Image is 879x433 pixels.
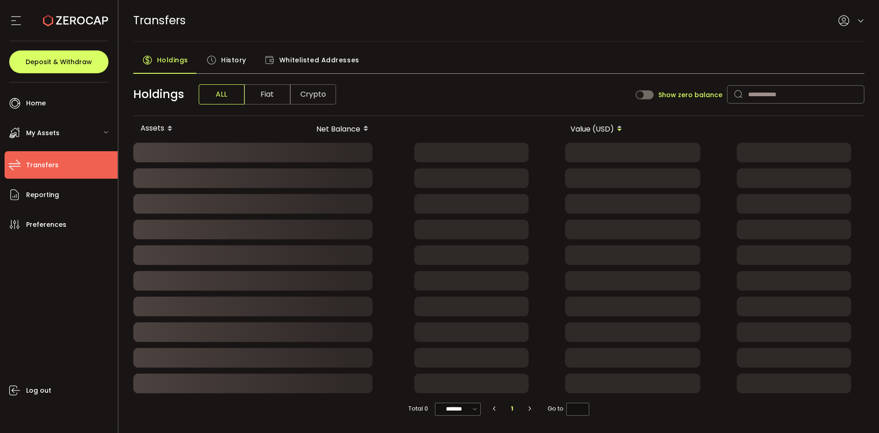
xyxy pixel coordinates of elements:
span: ALL [199,84,244,104]
span: Holdings [157,51,188,69]
span: Preferences [26,218,66,231]
span: Log out [26,384,51,397]
span: Deposit & Withdraw [26,59,92,65]
span: Whitelisted Addresses [279,51,359,69]
span: Reporting [26,188,59,202]
span: My Assets [26,126,60,140]
span: Crypto [290,84,336,104]
div: Assets [133,121,249,137]
span: Transfers [26,159,59,172]
span: Home [26,97,46,110]
button: Deposit & Withdraw [9,50,109,73]
span: Go to [548,402,589,415]
span: Holdings [133,86,184,103]
span: Total 0 [408,402,428,415]
li: 1 [504,402,521,415]
span: Transfers [133,12,186,28]
div: Net Balance [249,121,376,137]
span: Fiat [244,84,290,104]
div: Value (USD) [503,121,629,137]
span: History [221,51,246,69]
span: Show zero balance [658,92,722,98]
